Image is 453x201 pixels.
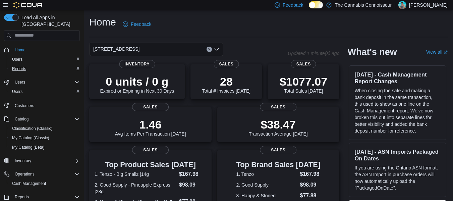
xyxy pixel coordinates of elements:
a: Home [12,46,28,54]
span: Sales [214,60,239,68]
span: Customers [12,101,80,109]
a: Classification (Classic) [9,124,55,133]
button: Inventory [1,156,82,165]
a: Customers [12,102,37,110]
span: Users [9,55,80,63]
button: Reports [7,64,82,73]
span: Sales [291,60,316,68]
a: Users [9,88,25,96]
button: Home [1,45,82,55]
a: My Catalog (Beta) [9,143,47,151]
span: Inventory [12,157,80,165]
span: Customers [15,103,34,108]
span: Reports [15,194,29,200]
p: If you are using the Ontario ASN format, the ASN Import in purchase orders will now automatically... [354,164,441,191]
div: Expired or Expiring in Next 30 Days [100,75,174,94]
dt: 2. Good Supply - Pineapple Express |28g [95,182,176,195]
div: Joey Sytsma [398,1,406,9]
h3: [DATE] - ASN Imports Packaged On Dates [354,148,441,162]
div: Transaction Average [DATE] [249,118,308,137]
button: Inventory [12,157,34,165]
button: Users [7,87,82,96]
span: Users [12,78,80,86]
a: View allExternal link [426,49,448,55]
span: My Catalog (Classic) [12,135,49,141]
span: Users [12,57,22,62]
button: Operations [12,170,37,178]
span: Users [12,89,22,94]
span: Operations [15,171,35,177]
span: Feedback [283,2,303,8]
button: Users [12,78,28,86]
span: My Catalog (Beta) [9,143,80,151]
span: Load All Apps in [GEOGRAPHIC_DATA] [19,14,80,28]
button: Users [1,78,82,87]
button: Catalog [12,115,31,123]
span: Sales [260,103,297,111]
p: When closing the safe and making a bank deposit in the same transaction, this used to show as one... [354,87,441,134]
h3: Top Brand Sales [DATE] [236,161,320,169]
p: 28 [202,75,250,88]
h3: Top Product Sales [DATE] [95,161,206,169]
button: Clear input [207,47,212,52]
span: Users [15,80,25,85]
span: Cash Management [9,180,80,188]
a: Users [9,55,25,63]
dd: $77.88 [300,192,321,200]
dt: 1. Tenzo [236,171,297,178]
button: Reports [12,193,32,201]
div: Avg Items Per Transaction [DATE] [115,118,186,137]
span: Classification (Classic) [9,124,80,133]
dd: $167.98 [179,170,206,178]
h2: What's new [347,47,397,57]
span: Home [15,47,25,53]
span: Inventory [119,60,155,68]
dt: 2. Good Supply [236,182,297,188]
svg: External link [444,50,448,54]
span: Feedback [131,21,151,28]
button: Catalog [1,114,82,124]
a: Cash Management [9,180,49,188]
span: Catalog [15,116,29,122]
p: $38.47 [249,118,308,131]
span: Reports [9,65,80,73]
span: Catalog [12,115,80,123]
span: Users [9,88,80,96]
button: My Catalog (Beta) [7,143,82,152]
span: Classification (Classic) [12,126,53,131]
a: My Catalog (Classic) [9,134,52,142]
button: Customers [1,100,82,110]
p: 1.46 [115,118,186,131]
span: [STREET_ADDRESS] [93,45,139,53]
dd: $98.09 [300,181,321,189]
div: Total Sales [DATE] [280,75,327,94]
p: Updated 1 minute(s) ago [288,51,339,56]
p: [PERSON_NAME] [409,1,448,9]
span: Home [12,46,80,54]
button: Operations [1,169,82,179]
p: 0 units / 0 g [100,75,174,88]
p: The Cannabis Connoisseur [335,1,392,9]
button: Users [7,55,82,64]
a: Feedback [120,17,154,31]
img: Cova [13,2,43,8]
h1: Home [89,15,116,29]
input: Dark Mode [309,1,323,8]
div: Total # Invoices [DATE] [202,75,250,94]
span: Sales [132,146,169,154]
a: Reports [9,65,29,73]
span: Sales [260,146,297,154]
span: My Catalog (Classic) [9,134,80,142]
span: Reports [12,193,80,201]
dt: 3. Happy & Stoned [236,192,297,199]
span: Reports [12,66,26,71]
span: My Catalog (Beta) [12,145,45,150]
button: Open list of options [214,47,219,52]
button: Cash Management [7,179,82,188]
h3: [DATE] - Cash Management Report Changes [354,71,441,85]
span: Cash Management [12,181,46,186]
p: | [394,1,396,9]
dd: $167.98 [300,170,321,178]
dd: $98.09 [179,181,206,189]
